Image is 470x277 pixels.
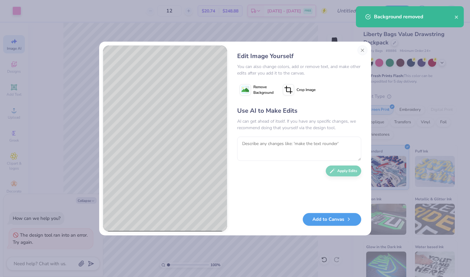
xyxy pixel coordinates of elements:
[237,106,361,116] div: Use AI to Make Edits
[303,213,361,226] button: Add to Canvas
[237,52,361,61] div: Edit Image Yourself
[297,87,316,93] span: Crop Image
[357,45,367,55] button: Close
[454,13,459,20] button: close
[374,13,454,20] div: Background removed
[280,82,319,98] button: Crop Image
[237,82,276,98] button: Remove Background
[237,118,361,131] div: AI can get ahead of itself. If you have any specific changes, we recommend doing that yourself vi...
[237,63,361,76] div: You can also change colors, add or remove text, and make other edits after you add it to the canvas.
[253,84,274,95] span: Remove Background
